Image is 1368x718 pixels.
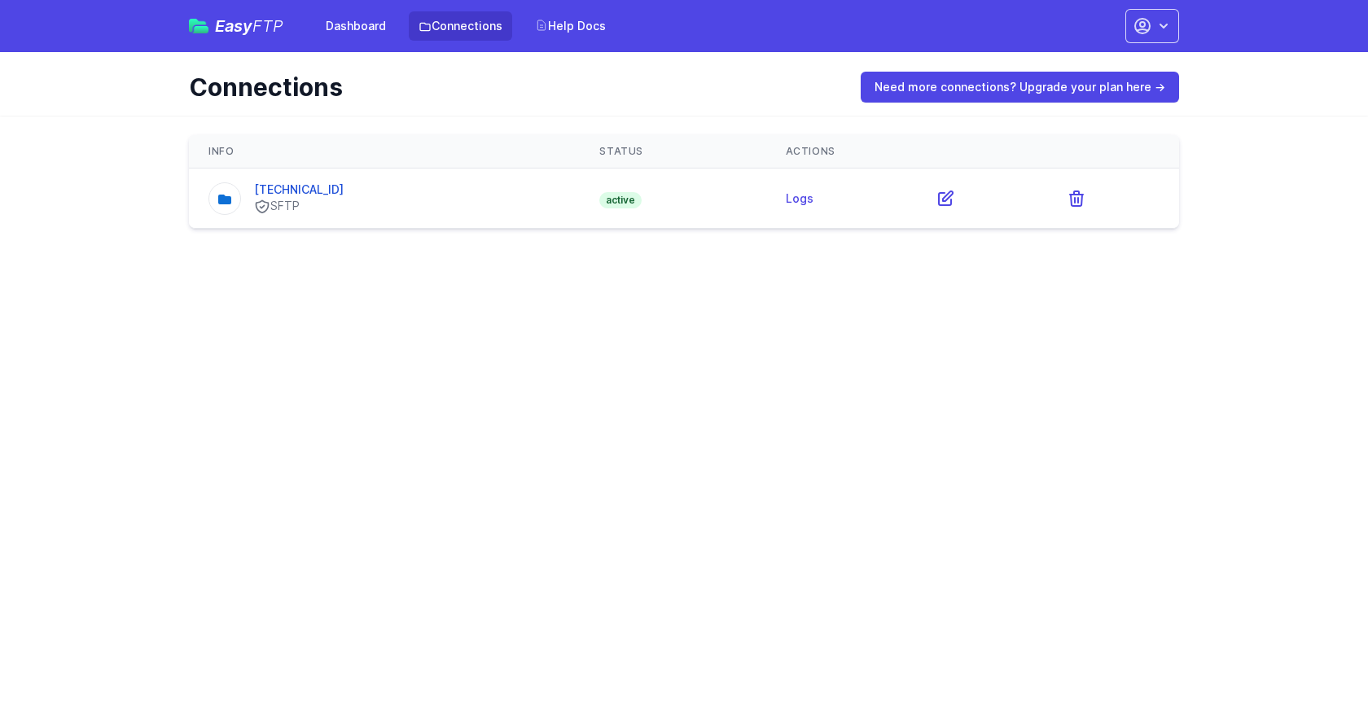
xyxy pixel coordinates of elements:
[316,11,396,41] a: Dashboard
[525,11,616,41] a: Help Docs
[252,16,283,36] span: FTP
[254,182,344,196] a: [TECHNICAL_ID]
[189,18,283,34] a: EasyFTP
[189,135,580,169] th: Info
[786,191,813,205] a: Logs
[189,72,838,102] h1: Connections
[189,19,208,33] img: easyftp_logo.png
[215,18,283,34] span: Easy
[599,192,642,208] span: active
[409,11,512,41] a: Connections
[254,198,344,215] div: SFTP
[580,135,765,169] th: Status
[861,72,1179,103] a: Need more connections? Upgrade your plan here →
[766,135,1179,169] th: Actions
